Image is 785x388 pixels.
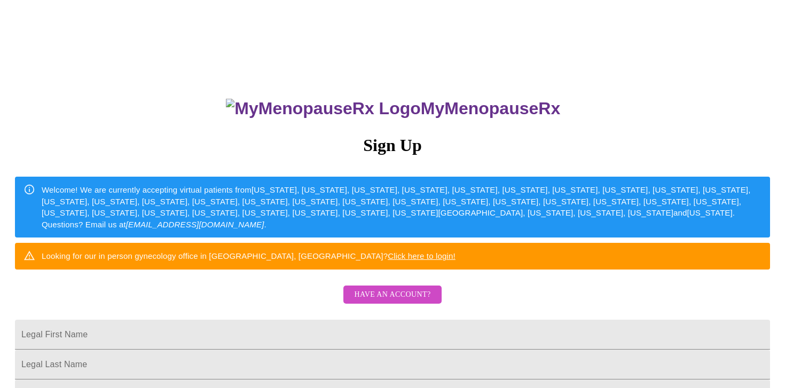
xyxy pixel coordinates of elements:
a: Have an account? [341,297,444,306]
a: Click here to login! [388,251,456,260]
span: Have an account? [354,288,430,302]
h3: Sign Up [15,136,770,155]
div: Welcome! We are currently accepting virtual patients from [US_STATE], [US_STATE], [US_STATE], [US... [42,180,762,234]
em: [EMAIL_ADDRESS][DOMAIN_NAME] [126,220,264,229]
h3: MyMenopauseRx [17,99,771,118]
button: Have an account? [343,286,441,304]
div: Looking for our in person gynecology office in [GEOGRAPHIC_DATA], [GEOGRAPHIC_DATA]? [42,246,456,266]
img: MyMenopauseRx Logo [226,99,420,118]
